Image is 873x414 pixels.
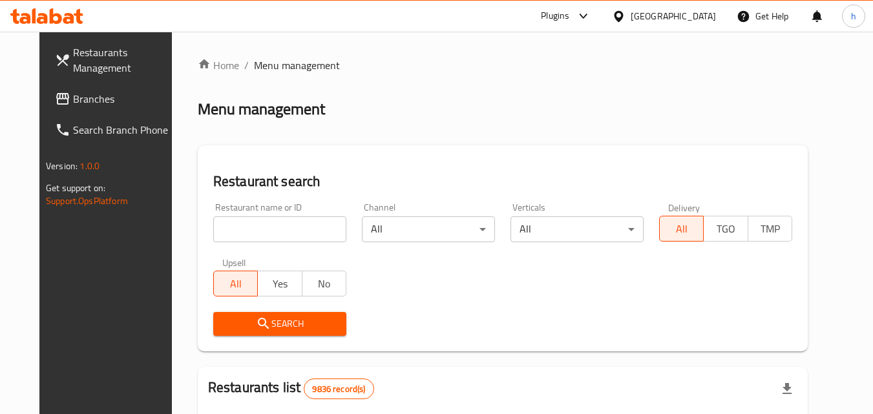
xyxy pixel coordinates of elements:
button: Search [213,312,346,336]
input: Search for restaurant name or ID.. [213,216,346,242]
span: All [219,274,253,293]
label: Delivery [668,203,700,212]
span: Version: [46,158,78,174]
span: Branches [73,91,175,107]
h2: Restaurants list [208,378,374,399]
span: Yes [263,274,297,293]
button: All [659,216,704,242]
span: Get support on: [46,180,105,196]
button: All [213,271,258,296]
div: All [362,216,495,242]
li: / [244,57,249,73]
span: Search Branch Phone [73,122,175,138]
nav: breadcrumb [198,57,808,73]
span: 9836 record(s) [304,383,373,395]
h2: Restaurant search [213,172,792,191]
label: Upsell [222,258,246,267]
span: Menu management [254,57,340,73]
span: TMP [753,220,787,238]
span: Restaurants Management [73,45,175,76]
span: 1.0.0 [79,158,100,174]
div: Export file [772,373,803,404]
div: All [510,216,644,242]
a: Home [198,57,239,73]
span: h [851,9,856,23]
a: Search Branch Phone [45,114,185,145]
span: No [308,274,341,293]
button: TMP [748,216,792,242]
h2: Menu management [198,99,325,119]
button: Yes [257,271,302,296]
span: Search [224,316,336,332]
a: Support.OpsPlatform [46,192,128,209]
span: TGO [709,220,742,238]
button: No [302,271,346,296]
div: Total records count [304,378,373,399]
div: [GEOGRAPHIC_DATA] [631,9,716,23]
span: All [665,220,699,238]
a: Branches [45,83,185,114]
div: Plugins [541,8,569,24]
button: TGO [703,216,748,242]
a: Restaurants Management [45,37,185,83]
